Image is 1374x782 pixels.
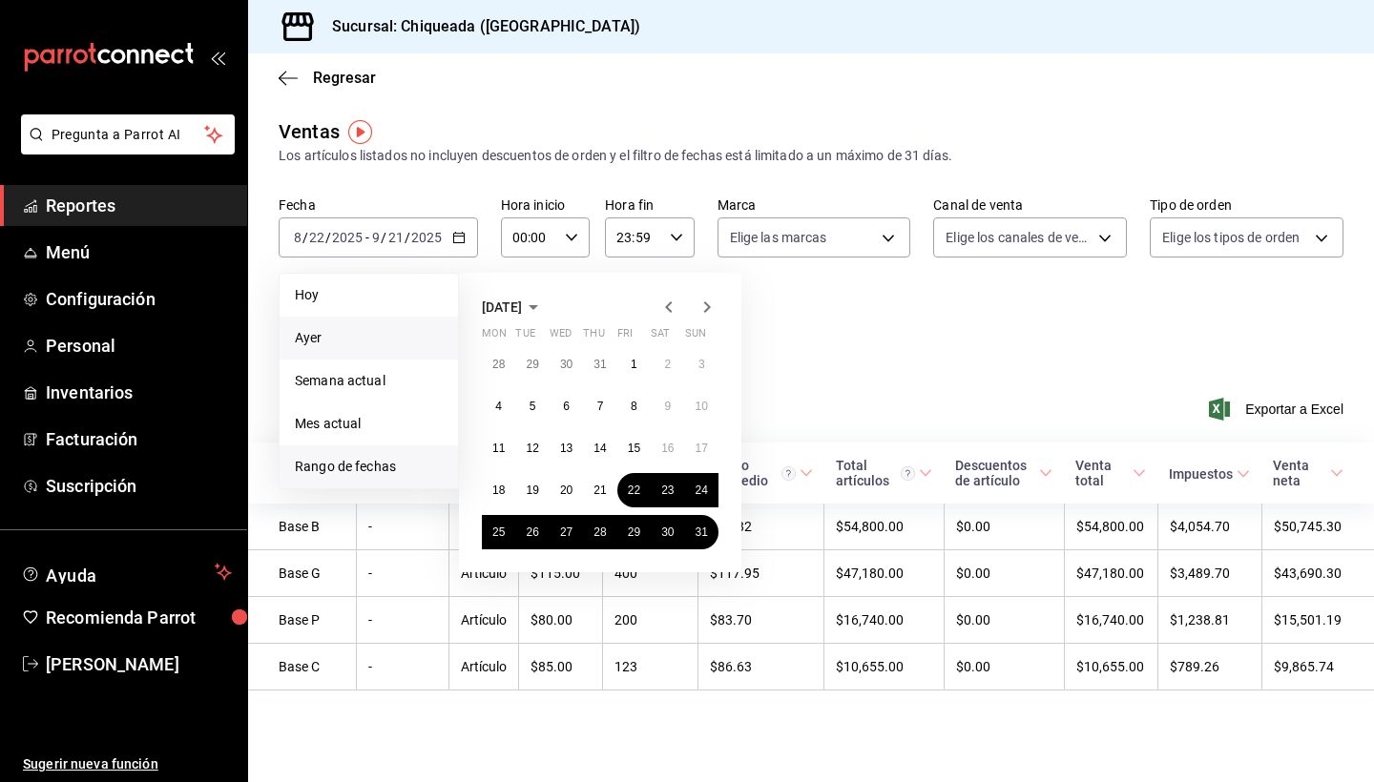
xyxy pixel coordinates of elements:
td: Base B [248,504,356,550]
abbr: August 18, 2025 [492,484,505,497]
label: Fecha [279,198,478,212]
span: Recomienda Parrot [46,605,232,630]
abbr: August 2, 2025 [664,358,671,371]
button: August 5, 2025 [515,389,549,423]
abbr: August 30, 2025 [661,525,674,539]
label: Hora inicio [501,198,590,212]
span: Total artículos [836,458,933,488]
div: Impuestos [1169,466,1233,482]
abbr: August 1, 2025 [631,358,637,371]
td: $43,690.30 [1261,550,1374,597]
td: $54,800.00 [824,504,945,550]
abbr: August 28, 2025 [593,525,606,539]
button: August 31, 2025 [685,515,718,549]
button: August 4, 2025 [482,389,515,423]
button: August 23, 2025 [651,473,684,507]
span: Ayer [295,328,443,348]
abbr: August 8, 2025 [631,400,637,413]
abbr: August 11, 2025 [492,442,505,455]
span: Mes actual [295,414,443,434]
button: August 27, 2025 [550,515,583,549]
span: Personal [46,333,232,359]
span: Pregunta a Parrot AI [52,125,205,145]
td: $50,745.30 [1261,504,1374,550]
td: $0.00 [944,504,1064,550]
a: Pregunta a Parrot AI [13,138,235,158]
abbr: July 30, 2025 [560,358,572,371]
button: July 30, 2025 [550,347,583,381]
button: August 3, 2025 [685,347,718,381]
span: [PERSON_NAME] [46,651,232,677]
span: Configuración [46,286,232,312]
td: Base G [248,550,356,597]
span: Descuentos de artículo [955,458,1052,488]
button: August 9, 2025 [651,389,684,423]
button: August 13, 2025 [550,431,583,465]
td: Artículo [449,644,519,690]
svg: El total artículos considera cambios de precios en los artículos así como costos adicionales por ... [901,466,915,481]
input: ---- [331,230,364,245]
button: August 24, 2025 [685,473,718,507]
button: August 19, 2025 [515,473,549,507]
td: Base P [248,597,356,644]
td: $3,489.70 [1157,550,1261,597]
button: August 26, 2025 [515,515,549,549]
abbr: July 31, 2025 [593,358,606,371]
span: Facturación [46,426,232,452]
td: $9,865.74 [1261,644,1374,690]
abbr: Saturday [651,327,670,347]
span: / [302,230,308,245]
button: August 20, 2025 [550,473,583,507]
div: Descuentos de artículo [955,458,1035,488]
abbr: August 5, 2025 [530,400,536,413]
button: August 1, 2025 [617,347,651,381]
span: / [405,230,410,245]
td: $47,180.00 [1064,550,1157,597]
input: -- [371,230,381,245]
td: Artículo [449,597,519,644]
abbr: August 25, 2025 [492,525,505,539]
span: Suscripción [46,473,232,499]
td: $86.63 [698,644,824,690]
td: $54,800.00 [1064,504,1157,550]
td: $117.95 [698,550,824,597]
abbr: Tuesday [515,327,534,347]
td: $1,238.81 [1157,597,1261,644]
span: Venta neta [1273,458,1343,488]
button: August 17, 2025 [685,431,718,465]
span: Menú [46,239,232,265]
abbr: August 21, 2025 [593,484,606,497]
button: August 28, 2025 [583,515,616,549]
td: Artículo [449,504,519,550]
td: Artículo [449,550,519,597]
td: - [356,504,449,550]
abbr: August 15, 2025 [628,442,640,455]
abbr: August 22, 2025 [628,484,640,497]
div: Venta total [1075,458,1129,488]
td: 123 [603,644,698,690]
button: August 10, 2025 [685,389,718,423]
label: Marca [718,198,911,212]
label: Canal de venta [933,198,1127,212]
span: / [381,230,386,245]
abbr: August 29, 2025 [628,525,640,539]
td: $85.00 [519,644,603,690]
button: August 14, 2025 [583,431,616,465]
abbr: August 20, 2025 [560,484,572,497]
abbr: July 28, 2025 [492,358,505,371]
button: August 16, 2025 [651,431,684,465]
button: July 31, 2025 [583,347,616,381]
td: $47,180.00 [824,550,945,597]
td: - [356,550,449,597]
div: Total artículos [836,458,916,488]
td: $16,740.00 [824,597,945,644]
span: Rango de fechas [295,457,443,477]
button: July 28, 2025 [482,347,515,381]
span: - [365,230,369,245]
span: Exportar a Excel [1213,398,1343,421]
td: $80.00 [519,597,603,644]
abbr: August 10, 2025 [696,400,708,413]
td: - [356,597,449,644]
input: -- [293,230,302,245]
label: Hora fin [605,198,694,212]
